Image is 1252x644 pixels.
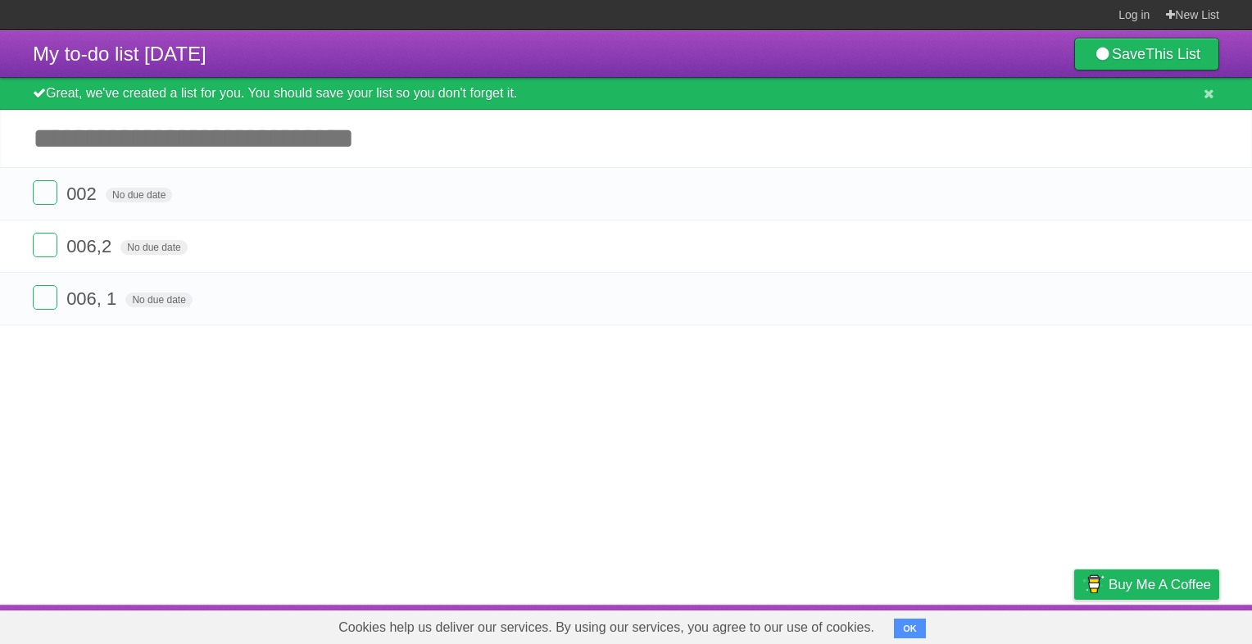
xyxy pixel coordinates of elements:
a: About [856,609,891,640]
img: Buy me a coffee [1082,570,1105,598]
a: Developers [910,609,977,640]
span: 006, 1 [66,288,120,309]
label: Done [33,233,57,257]
b: This List [1145,46,1200,62]
a: Terms [997,609,1033,640]
a: SaveThis List [1074,38,1219,70]
span: 002 [66,184,101,204]
a: Suggest a feature [1116,609,1219,640]
label: Done [33,285,57,310]
span: 006,2 [66,236,116,256]
button: OK [894,619,926,638]
span: No due date [106,188,172,202]
label: Done [33,180,57,205]
span: Cookies help us deliver our services. By using our services, you agree to our use of cookies. [322,611,891,644]
span: No due date [120,240,187,255]
a: Buy me a coffee [1074,569,1219,600]
span: Buy me a coffee [1109,570,1211,599]
span: No due date [125,293,192,307]
span: My to-do list [DATE] [33,43,206,65]
a: Privacy [1053,609,1095,640]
